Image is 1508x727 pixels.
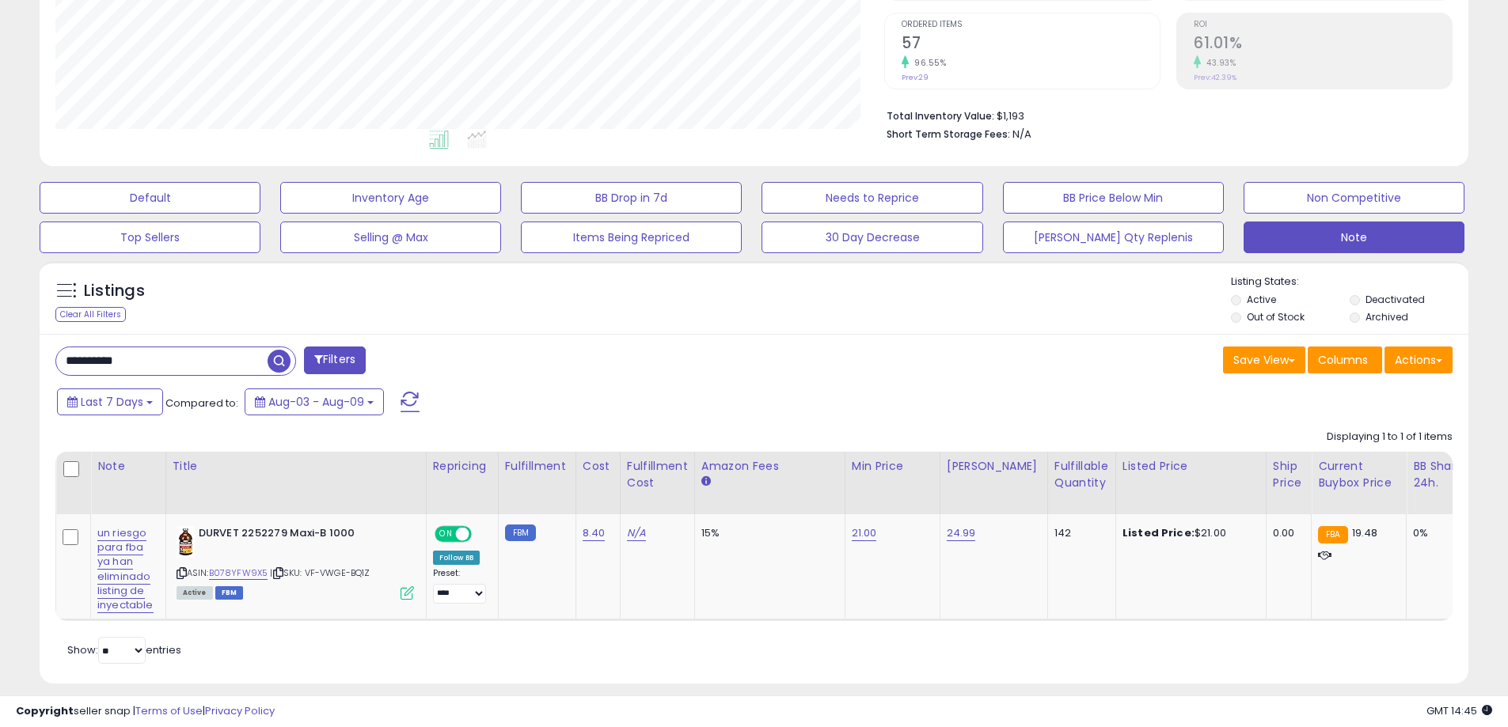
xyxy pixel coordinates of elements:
div: 15% [701,526,833,540]
div: 142 [1054,526,1103,540]
div: Follow BB [433,551,480,565]
span: ON [436,528,456,541]
div: Displaying 1 to 1 of 1 items [1327,430,1453,445]
label: Active [1247,293,1276,306]
small: Prev: 29 [902,73,929,82]
div: Cost [583,458,613,475]
div: Clear All Filters [55,307,126,322]
a: un riesgo para fba ya han eliminado listing de inyectable [97,525,154,613]
img: 41nmhwkScsL._SL40_.jpg [177,526,195,558]
button: Save View [1223,346,1305,373]
span: 19.48 [1352,525,1378,540]
h2: 57 [902,34,1160,55]
div: seller snap | | [16,704,275,719]
span: ROI [1194,21,1452,29]
label: Deactivated [1366,293,1425,306]
div: Fulfillment [505,458,569,475]
span: Show: entries [67,642,181,657]
a: 24.99 [947,525,976,541]
button: Items Being Repriced [521,222,742,253]
button: Top Sellers [40,222,260,253]
button: Filters [304,346,366,374]
div: Repricing [433,458,492,475]
a: Privacy Policy [205,703,275,718]
small: 43.93% [1201,57,1236,69]
strong: Copyright [16,703,74,718]
button: Actions [1385,346,1453,373]
span: Columns [1318,352,1368,368]
p: Listing States: [1231,275,1468,290]
div: Fulfillment Cost [627,458,688,491]
div: 0% [1413,526,1465,540]
b: Total Inventory Value: [887,109,994,123]
label: Archived [1366,310,1408,324]
div: Fulfillable Quantity [1054,458,1109,491]
div: BB Share 24h. [1413,458,1471,491]
span: Aug-03 - Aug-09 [268,394,364,410]
div: Note [97,458,159,475]
span: All listings currently available for purchase on Amazon [177,586,213,600]
button: Last 7 Days [57,388,163,415]
b: DURVET 2252279 Maxi-B 1000 [199,526,391,545]
h5: Listings [84,280,145,302]
small: FBA [1318,526,1347,543]
small: Prev: 42.39% [1194,73,1236,82]
small: 96.55% [909,57,946,69]
button: Columns [1308,346,1382,373]
button: BB Price Below Min [1003,182,1224,214]
label: Out of Stock [1247,310,1305,324]
span: Compared to: [165,396,238,411]
b: Listed Price: [1122,525,1195,540]
b: Short Term Storage Fees: [887,127,1010,141]
div: Min Price [852,458,933,475]
button: BB Drop in 7d [521,182,742,214]
a: Terms of Use [135,703,203,718]
div: Amazon Fees [701,458,838,475]
button: 30 Day Decrease [762,222,982,253]
div: [PERSON_NAME] [947,458,1041,475]
h2: 61.01% [1194,34,1452,55]
button: Default [40,182,260,214]
button: Inventory Age [280,182,501,214]
button: Aug-03 - Aug-09 [245,388,384,415]
div: Title [173,458,420,475]
span: OFF [469,528,494,541]
button: Selling @ Max [280,222,501,253]
button: Note [1244,222,1464,253]
button: Non Competitive [1244,182,1464,214]
div: Listed Price [1122,458,1259,475]
div: Preset: [433,568,486,604]
span: FBM [215,586,244,600]
div: ASIN: [177,526,414,598]
div: Ship Price [1273,458,1305,491]
small: FBM [505,524,536,541]
a: 21.00 [852,525,877,541]
div: Current Buybox Price [1318,458,1400,491]
span: N/A [1012,127,1031,142]
button: Needs to Reprice [762,182,982,214]
span: Ordered Items [902,21,1160,29]
button: [PERSON_NAME] Qty Replenis [1003,222,1224,253]
small: Amazon Fees. [701,475,711,489]
li: $1,193 [887,105,1441,124]
span: Last 7 Days [81,394,143,410]
div: $21.00 [1122,526,1254,540]
span: | SKU: VF-VWGE-BQ1Z [270,566,370,579]
a: 8.40 [583,525,606,541]
div: 0.00 [1273,526,1299,540]
span: 2025-08-17 14:45 GMT [1426,703,1492,718]
a: N/A [627,525,646,541]
a: B078YFW9X5 [209,566,268,580]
